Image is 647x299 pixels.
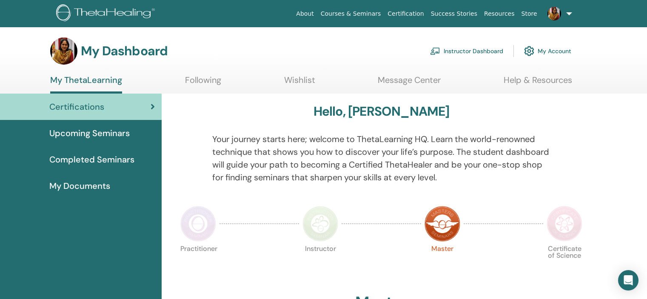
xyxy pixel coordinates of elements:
a: Courses & Seminars [317,6,385,22]
img: default.jpg [50,37,77,65]
p: Certificate of Science [547,245,582,281]
p: Your journey starts here; welcome to ThetaLearning HQ. Learn the world-renowned technique that sh... [212,133,551,184]
h3: Hello, [PERSON_NAME] [314,104,450,119]
img: Master [425,206,460,242]
img: Practitioner [180,206,216,242]
img: chalkboard-teacher.svg [430,47,440,55]
p: Instructor [302,245,338,281]
span: Completed Seminars [49,153,134,166]
a: Instructor Dashboard [430,42,503,60]
p: Master [425,245,460,281]
a: My ThetaLearning [50,75,122,94]
a: My Account [524,42,571,60]
a: Message Center [378,75,441,91]
img: Certificate of Science [547,206,582,242]
img: logo.png [56,4,158,23]
p: Practitioner [180,245,216,281]
div: Open Intercom Messenger [618,270,638,290]
a: Help & Resources [504,75,572,91]
a: Resources [481,6,518,22]
span: Upcoming Seminars [49,127,130,140]
a: Store [518,6,541,22]
img: cog.svg [524,44,534,58]
img: Instructor [302,206,338,242]
a: Certification [384,6,427,22]
span: My Documents [49,179,110,192]
a: Wishlist [284,75,315,91]
a: Success Stories [428,6,481,22]
a: About [293,6,317,22]
a: Following [185,75,221,91]
img: default.jpg [547,7,561,20]
h3: My Dashboard [81,43,168,59]
span: Certifications [49,100,104,113]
